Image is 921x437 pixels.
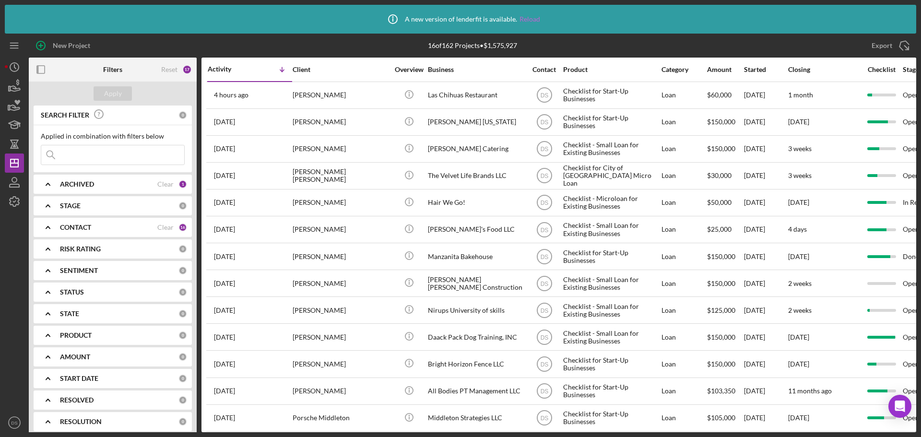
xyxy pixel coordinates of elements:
time: 4 days [788,225,807,233]
div: 0 [178,245,187,253]
div: Open Intercom Messenger [888,395,911,418]
b: STATUS [60,288,84,296]
div: Las Chihuas Restaurant [428,83,524,108]
time: 2025-07-02 21:32 [214,333,235,341]
time: 2025-06-30 05:14 [214,360,235,368]
div: $150,000 [707,244,743,269]
div: Daack Pack Dog Training, INC [428,324,524,350]
div: [DATE] [744,271,787,296]
div: Checklist for City of [GEOGRAPHIC_DATA] Micro Loan [563,163,659,189]
b: Filters [103,66,122,73]
div: Checklist for Start-Up Businesses [563,83,659,108]
div: $150,000 [707,136,743,162]
time: 2025-07-24 22:58 [214,199,235,206]
div: Activity [208,65,250,73]
div: $150,000 [707,351,743,377]
div: Checklist [861,66,902,73]
div: All Bodies PT Management LLC [428,378,524,404]
time: 2 weeks [788,306,812,314]
b: CONTACT [60,224,91,231]
div: Loan [661,324,706,350]
button: Apply [94,86,132,101]
div: [PERSON_NAME] [293,244,389,269]
text: DS [540,280,548,287]
time: 2025-08-12 16:44 [214,91,248,99]
b: SENTIMENT [60,267,98,274]
div: Checklist - Small Loan for Existing Businesses [563,324,659,350]
div: 0 [178,353,187,361]
div: [PERSON_NAME] [293,190,389,215]
div: Applied in combination with filters below [41,132,185,140]
time: [DATE] [788,333,809,341]
div: $150,000 [707,324,743,350]
text: DS [540,173,548,179]
div: Product [563,66,659,73]
div: Apply [104,86,122,101]
text: DS [540,388,548,395]
div: Category [661,66,706,73]
b: RISK RATING [60,245,101,253]
time: 2025-07-28 18:46 [214,118,235,126]
time: 2 weeks [788,279,812,287]
div: 16 [178,223,187,232]
div: Nirups University of skills [428,297,524,323]
text: DS [540,92,548,99]
div: Reset [161,66,177,73]
div: [PERSON_NAME] [293,271,389,296]
time: 3 weeks [788,171,812,179]
div: Checklist - Microloan for Existing Businesses [563,190,659,215]
div: [DATE] [744,190,787,215]
div: Clear [157,224,174,231]
div: $150,000 [707,109,743,135]
text: DS [540,226,548,233]
time: [DATE] [788,360,809,368]
b: AMOUNT [60,353,90,361]
div: $60,000 [707,83,743,108]
time: 2025-07-17 21:21 [214,225,235,233]
div: [PERSON_NAME]'s Food LLC [428,217,524,242]
div: Loan [661,244,706,269]
div: $25,000 [707,217,743,242]
time: 3 weeks [788,144,812,153]
div: Export [872,36,892,55]
div: [DATE] [744,297,787,323]
div: The Velvet Life Brands LLC [428,163,524,189]
div: [PERSON_NAME] [PERSON_NAME] [293,163,389,189]
div: Amount [707,66,743,73]
div: [DATE] [744,351,787,377]
div: Middleton Strategies LLC [428,405,524,431]
div: 0 [178,396,187,404]
b: ARCHIVED [60,180,94,188]
div: 0 [178,266,187,275]
time: 2025-07-16 23:11 [214,253,235,260]
div: Checklist for Start-Up Businesses [563,244,659,269]
div: Client [293,66,389,73]
div: Started [744,66,787,73]
div: Checklist - Small Loan for Existing Businesses [563,217,659,242]
div: Checklist - Small Loan for Existing Businesses [563,271,659,296]
div: Loan [661,136,706,162]
text: DS [540,146,548,153]
div: [DATE] [744,109,787,135]
time: 2025-07-28 17:39 [214,145,235,153]
b: SEARCH FILTER [41,111,89,119]
div: 0 [178,309,187,318]
div: Loan [661,378,706,404]
a: Reload [520,15,540,23]
div: $30,000 [707,163,743,189]
div: [PERSON_NAME] [293,217,389,242]
time: [DATE] [788,413,809,422]
div: [PERSON_NAME] [293,109,389,135]
div: Hair We Go! [428,190,524,215]
div: [PERSON_NAME] [US_STATE] [428,109,524,135]
time: 2025-06-19 21:10 [214,387,235,395]
b: STAGE [60,202,81,210]
div: [DATE] [744,244,787,269]
div: $50,000 [707,190,743,215]
b: STATE [60,310,79,318]
div: Closing [788,66,860,73]
div: [DATE] [744,83,787,108]
div: New Project [53,36,90,55]
text: DS [11,420,17,425]
div: [PERSON_NAME] [293,83,389,108]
